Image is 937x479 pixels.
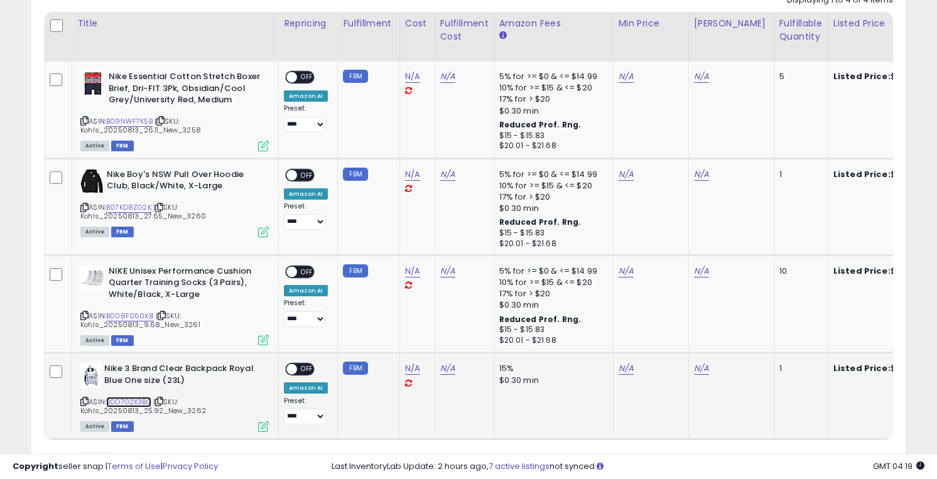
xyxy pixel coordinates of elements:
[284,397,328,425] div: Preset:
[284,188,328,200] div: Amazon AI
[440,70,455,83] a: N/A
[499,180,604,191] div: 10% for >= $15 & <= $20
[619,265,634,277] a: N/A
[694,265,709,277] a: N/A
[499,277,604,288] div: 10% for >= $15 & <= $20
[80,397,206,416] span: | SKU: Kohls_20250813_25.92_New_3262
[111,335,134,346] span: FBM
[694,168,709,181] a: N/A
[694,70,709,83] a: N/A
[297,266,317,277] span: OFF
[80,363,269,430] div: ASIN:
[440,17,489,43] div: Fulfillment Cost
[297,170,317,180] span: OFF
[619,168,634,181] a: N/A
[440,168,455,181] a: N/A
[13,461,218,473] div: seller snap | |
[779,363,818,374] div: 1
[80,169,269,236] div: ASIN:
[80,116,201,135] span: | SKU: Kohls_20250813_26.11_New_3258
[80,71,106,96] img: 310SEPCf4ML._SL40_.jpg
[833,362,891,374] b: Listed Price:
[499,203,604,214] div: $0.30 min
[779,169,818,180] div: 1
[80,169,104,194] img: 41bvayZNsfL._SL40_.jpg
[106,116,153,127] a: B09NWF7K5B
[284,90,328,102] div: Amazon AI
[284,17,332,30] div: Repricing
[499,335,604,346] div: $20.01 - $21.68
[343,168,367,181] small: FBM
[499,288,604,299] div: 17% for > $20
[499,82,604,94] div: 10% for >= $15 & <= $20
[619,70,634,83] a: N/A
[779,17,823,43] div: Fulfillable Quantity
[297,364,317,375] span: OFF
[619,362,634,375] a: N/A
[873,460,924,472] span: 2025-08-14 04:19 GMT
[80,227,109,237] span: All listings currently available for purchase on Amazon
[405,70,420,83] a: N/A
[489,460,550,472] a: 7 active listings
[343,70,367,83] small: FBM
[284,104,328,132] div: Preset:
[111,141,134,151] span: FBM
[499,375,604,386] div: $0.30 min
[499,17,608,30] div: Amazon Fees
[106,202,151,213] a: B07KD8ZG2K
[284,382,328,394] div: Amazon AI
[440,362,455,375] a: N/A
[109,71,261,109] b: Nike Essential Cotton Stretch Boxer Brief, Dri-FIT 3Pk, Obsidian/Cool Grey/University Red, Medium
[499,217,582,227] b: Reduced Prof. Rng.
[332,461,924,473] div: Last InventoryLab Update: 2 hours ago, not synced.
[80,141,109,151] span: All listings currently available for purchase on Amazon
[619,17,683,30] div: Min Price
[694,17,769,30] div: [PERSON_NAME]
[107,169,259,195] b: Nike Boy's NSW Pull Over Hoodie Club, Black/White, X-Large
[499,299,604,311] div: $0.30 min
[440,265,455,277] a: N/A
[499,266,604,277] div: 5% for >= $0 & <= $14.99
[80,363,101,388] img: 41oFEfQb5uL._SL40_.jpg
[833,265,891,277] b: Listed Price:
[297,72,317,83] span: OFF
[106,311,154,321] a: B008F060X8
[163,460,218,472] a: Privacy Policy
[499,239,604,249] div: $20.01 - $21.68
[499,169,604,180] div: 5% for >= $0 & <= $14.99
[80,266,106,291] img: 41mizk0854L._SL40_.jpg
[779,266,818,277] div: 10
[405,168,420,181] a: N/A
[107,460,161,472] a: Terms of Use
[499,228,604,239] div: $15 - $15.83
[111,421,134,432] span: FBM
[779,71,818,82] div: 5
[111,227,134,237] span: FBM
[499,314,582,325] b: Reduced Prof. Rng.
[405,362,420,375] a: N/A
[284,202,328,230] div: Preset:
[405,17,430,30] div: Cost
[499,325,604,335] div: $15 - $15.83
[284,299,328,327] div: Preset:
[833,70,891,82] b: Listed Price:
[343,362,367,375] small: FBM
[499,141,604,151] div: $20.01 - $21.68
[80,311,200,330] span: | SKU: Kohls_20250813_9.68_New_3261
[499,363,604,374] div: 15%
[499,119,582,130] b: Reduced Prof. Rng.
[343,264,367,277] small: FBM
[499,94,604,105] div: 17% for > $20
[499,191,604,203] div: 17% for > $20
[80,71,269,150] div: ASIN:
[13,460,58,472] strong: Copyright
[499,131,604,141] div: $15 - $15.83
[499,105,604,117] div: $0.30 min
[80,421,109,432] span: All listings currently available for purchase on Amazon
[80,335,109,346] span: All listings currently available for purchase on Amazon
[109,266,261,304] b: NIKE Unisex Performance Cushion Quarter Training Socks (3 Pairs), White/Black, X-Large
[104,363,257,389] b: Nike 3 Brand Clear Backpack Royal Blue One size (23L)
[343,17,394,30] div: Fulfillment
[694,362,709,375] a: N/A
[80,202,206,221] span: | SKU: Kohls_20250813_27.65_New_3260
